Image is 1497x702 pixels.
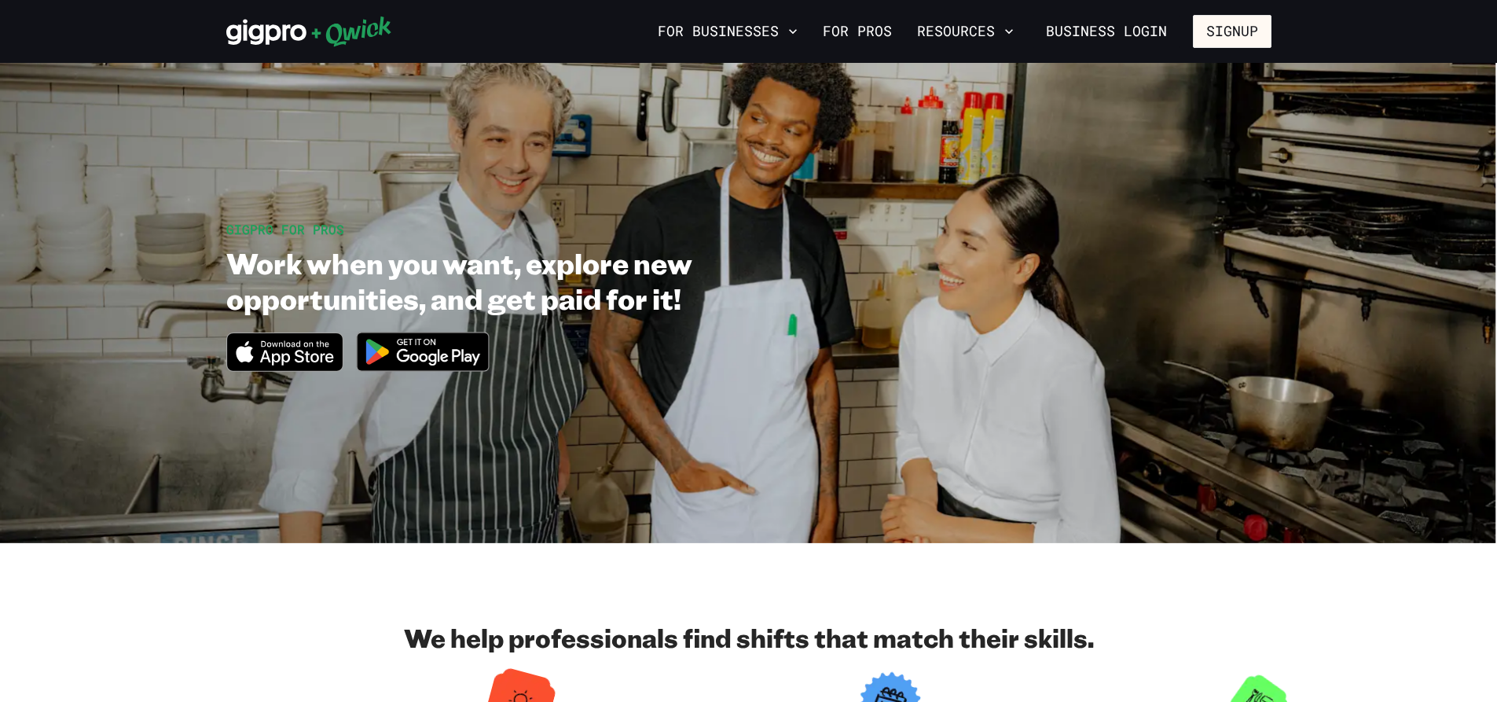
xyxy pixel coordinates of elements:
[226,622,1271,653] h2: We help professionals find shifts that match their skills.
[911,18,1020,45] button: Resources
[1033,15,1180,48] a: Business Login
[347,322,499,381] img: Get it on Google Play
[226,358,344,375] a: Download on the App Store
[816,18,898,45] a: For Pros
[651,18,804,45] button: For Businesses
[1193,15,1271,48] button: Signup
[226,245,853,316] h1: Work when you want, explore new opportunities, and get paid for it!
[226,221,344,237] span: GIGPRO FOR PROS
